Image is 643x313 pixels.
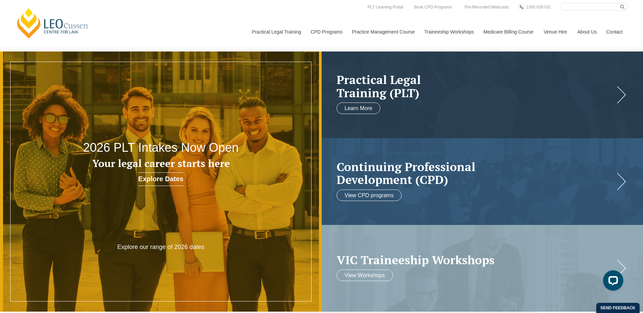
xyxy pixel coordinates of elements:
a: Book CPD Programs [412,3,453,11]
a: Venue Hire [539,17,572,46]
a: Learn More [337,103,381,114]
a: Practice Management Course [347,17,419,46]
iframe: LiveChat chat widget [598,268,626,296]
a: Practical Legal Training [247,17,306,46]
h3: Your legal career starts here [64,158,257,169]
a: Pre-Recorded Webcasts [463,3,511,11]
a: Explore Dates [138,172,183,186]
h2: Continuing Professional Development (CPD) [337,160,615,186]
a: View Workshops [337,270,393,281]
span: 1300 039 031 [526,5,551,9]
a: CPD Programs [305,17,347,46]
a: About Us [572,17,601,46]
a: View CPD programs [337,189,402,201]
h2: Practical Legal Training (PLT) [337,73,615,99]
p: Explore our range of 2026 dates [97,243,225,251]
h2: 2026 PLT Intakes Now Open [64,141,257,154]
a: Continuing ProfessionalDevelopment (CPD) [337,160,615,186]
a: Practical LegalTraining (PLT) [337,73,615,99]
a: Medicare Billing Course [478,17,539,46]
a: PLT Learning Portal [366,3,405,11]
a: [PERSON_NAME] Centre for Law [15,7,90,39]
a: Traineeship Workshops [419,17,478,46]
a: VIC Traineeship Workshops [337,253,615,266]
a: Contact [601,17,628,46]
a: 1300 039 031 [524,3,552,11]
